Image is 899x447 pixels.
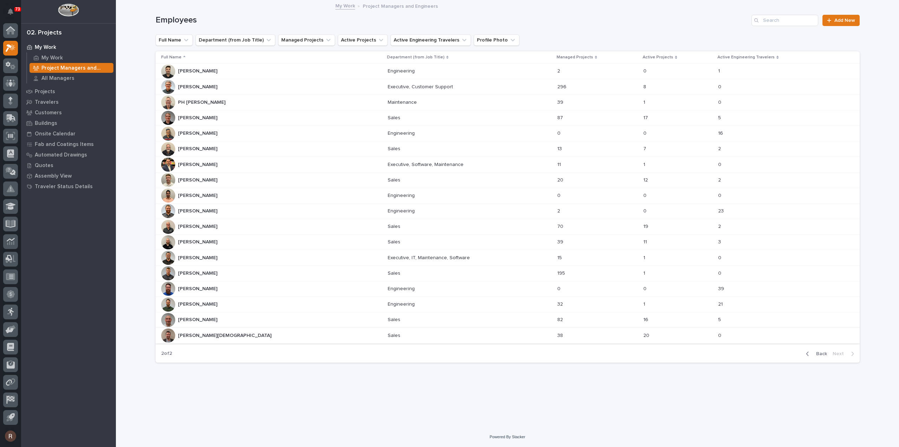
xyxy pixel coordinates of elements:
p: [PERSON_NAME] [178,285,219,292]
p: 0 [718,83,723,90]
p: Customers [35,110,62,116]
p: 16 [643,315,650,323]
p: 32 [557,300,564,307]
p: [PERSON_NAME] [178,254,219,261]
button: users-avatar [3,429,18,443]
p: Engineering [388,300,416,307]
button: Notifications [3,4,18,19]
p: Project Managers and Engineers [41,65,111,71]
a: Buildings [21,118,116,128]
p: 0 [718,331,723,339]
p: 5 [718,114,722,121]
p: 19 [643,222,650,230]
div: 02. Projects [27,29,62,37]
p: 1 [718,67,721,74]
p: 296 [557,83,568,90]
tr: PH [PERSON_NAME]PH [PERSON_NAME] MaintenanceMaintenance 3939 11 00 [156,95,860,110]
a: Add New [822,15,859,26]
p: 21 [718,300,724,307]
a: Fab and Coatings Items [21,139,116,149]
p: 12 [643,176,649,183]
p: 1 [643,98,647,106]
p: [PERSON_NAME][DEMOGRAPHIC_DATA] [178,331,273,339]
p: Sales [388,315,402,323]
p: 0 [718,98,723,106]
p: Engineering [388,67,416,74]
p: Assembly View [35,173,72,179]
tr: [PERSON_NAME][PERSON_NAME] EngineeringEngineering 00 00 3939 [156,281,860,296]
p: [PERSON_NAME] [178,238,219,245]
p: 0 [557,285,562,292]
tr: [PERSON_NAME][PERSON_NAME] EngineeringEngineering 00 00 1616 [156,126,860,141]
p: 0 [643,191,648,199]
p: 2 of 2 [156,345,178,362]
button: Managed Projects [278,34,335,46]
button: Profile Photo [474,34,519,46]
p: Sales [388,114,402,121]
p: 0 [643,129,648,136]
a: Automated Drawings [21,149,116,160]
span: Next [833,351,848,357]
button: Back [800,351,830,357]
p: Projects [35,89,55,95]
tr: [PERSON_NAME][PERSON_NAME] SalesSales 8282 1616 55 [156,312,860,328]
p: Executive, Software, Maintenance [388,160,465,168]
a: Travelers [21,97,116,107]
tr: [PERSON_NAME][DEMOGRAPHIC_DATA][PERSON_NAME][DEMOGRAPHIC_DATA] SalesSales 3838 2020 00 [156,328,860,343]
p: 1 [643,269,647,276]
p: Engineering [388,129,416,136]
h1: Employees [156,15,749,25]
a: Quotes [21,160,116,171]
p: 5 [718,315,722,323]
p: 39 [557,98,565,106]
p: Engineering [388,207,416,214]
p: My Work [41,55,63,61]
p: [PERSON_NAME] [178,222,219,230]
a: My Work [21,42,116,52]
button: Full Name [156,34,193,46]
p: Sales [388,176,402,183]
p: [PERSON_NAME] [178,207,219,214]
p: 2 [557,207,562,214]
a: Projects [21,86,116,97]
tr: [PERSON_NAME][PERSON_NAME] SalesSales 1313 77 22 [156,141,860,157]
p: 2 [718,145,722,152]
p: Buildings [35,120,57,127]
p: 13 [557,145,563,152]
input: Search [752,15,818,26]
p: Full Name [161,53,182,61]
p: 16 [718,129,724,136]
p: 8 [643,83,648,90]
p: [PERSON_NAME] [178,145,219,152]
button: Active Engineering Travelers [391,34,471,46]
tr: [PERSON_NAME][PERSON_NAME] SalesSales 3939 1111 33 [156,235,860,250]
p: Onsite Calendar [35,131,76,137]
p: 39 [557,238,565,245]
tr: [PERSON_NAME][PERSON_NAME] Executive, Customer SupportExecutive, Customer Support 296296 88 00 [156,79,860,95]
p: 1 [643,300,647,307]
p: [PERSON_NAME] [178,315,219,323]
p: Sales [388,331,402,339]
p: 3 [718,238,722,245]
span: Back [812,351,827,357]
p: PH [PERSON_NAME] [178,98,227,106]
p: Active Engineering Travelers [717,53,775,61]
a: Powered By Stacker [490,435,525,439]
p: 38 [557,331,564,339]
p: Project Managers and Engineers [363,2,438,9]
p: 0 [643,285,648,292]
p: 2 [718,176,722,183]
p: Sales [388,222,402,230]
p: My Work [35,44,56,51]
tr: [PERSON_NAME][PERSON_NAME] Executive, IT, Maintenance, SoftwareExecutive, IT, Maintenance, Softwa... [156,250,860,266]
tr: [PERSON_NAME][PERSON_NAME] EngineeringEngineering 22 00 11 [156,64,860,79]
a: Project Managers and Engineers [27,63,116,73]
p: 17 [643,114,649,121]
p: Travelers [35,99,59,106]
a: Onsite Calendar [21,128,116,139]
p: 0 [557,129,562,136]
tr: [PERSON_NAME][PERSON_NAME] SalesSales 8787 1717 55 [156,110,860,126]
p: [PERSON_NAME] [178,67,219,74]
p: Sales [388,269,402,276]
p: 0 [643,207,648,214]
